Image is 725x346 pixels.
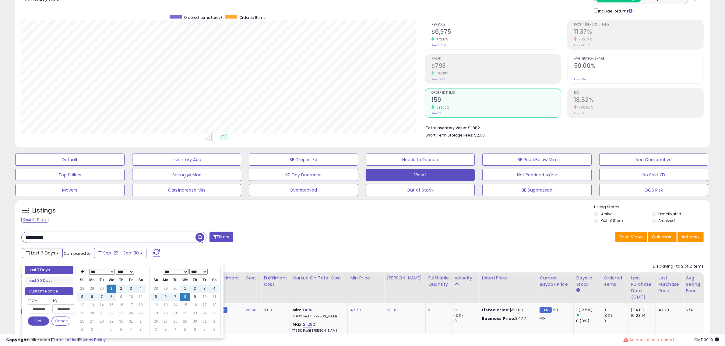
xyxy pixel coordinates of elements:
b: Total Inventory Value: [426,125,467,130]
td: 25 [136,309,146,317]
div: Min Price [350,275,382,281]
div: [PERSON_NAME] [387,275,423,281]
td: 29 [180,317,190,326]
div: Fulfillment Cost [264,275,287,288]
small: Prev: $293 [431,78,445,81]
span: ROI [574,91,703,95]
button: Set [28,317,49,326]
td: 10 [126,293,136,301]
td: 23 [116,309,126,317]
div: Cost [245,275,259,281]
button: Out of Stock [366,184,475,196]
div: Fulfillment [216,275,240,281]
td: 15 [107,301,116,309]
div: Displaying 1 to 2 of 2 items [653,264,704,269]
div: 0 [454,307,479,313]
td: 8 [107,293,116,301]
td: 31 [126,317,136,326]
div: 1 (12.5%) [576,307,601,313]
div: Include Returns [590,7,640,14]
th: Fr [200,276,209,284]
div: 0 [604,307,628,313]
div: 2 [428,307,447,313]
td: 6 [87,293,97,301]
a: 11.16 [301,307,309,313]
div: Days In Stock [576,275,598,288]
div: Listed Price [482,275,534,281]
td: 20 [87,309,97,317]
th: Fr [126,276,136,284]
td: 5 [77,293,87,301]
td: 28 [151,285,161,293]
label: Deactivated [659,211,681,216]
div: Markup on Total Cost [292,275,345,281]
small: FBM [540,307,551,313]
td: 18 [209,301,219,309]
td: 4 [136,285,146,293]
td: 2 [116,285,126,293]
td: 27 [161,317,171,326]
span: Columns [652,234,671,240]
td: 7 [126,326,136,334]
td: 29 [107,317,116,326]
td: 23 [190,309,200,317]
div: Fulfillable Quantity [428,275,449,288]
h2: $793 [431,62,561,71]
td: 5 [107,326,116,334]
b: Listed Price: [482,307,509,313]
td: 25 [209,309,219,317]
td: 12 [77,301,87,309]
span: Compared to: [64,251,92,256]
td: 16 [190,301,200,309]
b: Business Price: [482,316,515,321]
h2: 18.82% [574,96,703,105]
td: 17 [126,301,136,309]
td: 26 [77,317,87,326]
td: 1 [136,317,146,326]
th: Th [116,276,126,284]
a: 26.50 [245,307,256,313]
a: 47.70 [350,307,361,313]
td: 30 [190,317,200,326]
td: 11 [136,293,146,301]
td: 3 [87,326,97,334]
div: $47.7 [482,316,532,321]
span: Sep-23 - Sep-30 [103,250,139,256]
td: 4 [97,326,107,334]
td: 1 [107,285,116,293]
a: 21.28 [303,321,313,327]
small: 591.30% [434,105,449,110]
td: 4 [209,285,219,293]
td: 10 [200,293,209,301]
td: 22 [180,309,190,317]
th: Su [77,276,87,284]
td: 20 [161,309,171,317]
td: 26 [151,317,161,326]
th: Th [190,276,200,284]
small: -60.88% [577,105,593,110]
span: Ordered Items [431,91,561,95]
button: Non Competitive [599,154,709,166]
li: Custom Range [25,287,73,296]
a: 8.00 [264,307,272,313]
td: 22 [107,309,116,317]
button: Columns [648,232,677,242]
button: Movers [15,184,125,196]
small: Prev: 24.06% [574,43,590,47]
small: -52.74% [577,37,592,42]
small: 472.17% [434,37,448,42]
a: Privacy Policy [79,337,106,343]
td: 5 [180,326,190,334]
td: 28 [97,317,107,326]
small: Days In Stock. [576,288,580,293]
li: $1,882 [426,124,699,131]
td: 6 [190,326,200,334]
td: 24 [200,309,209,317]
td: 28 [171,317,180,326]
td: 8 [209,326,219,334]
button: Default [15,154,125,166]
small: Prev: 23 [431,112,442,115]
button: Save View [615,232,647,242]
b: Min: [292,307,301,313]
h2: 159 [431,96,561,105]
